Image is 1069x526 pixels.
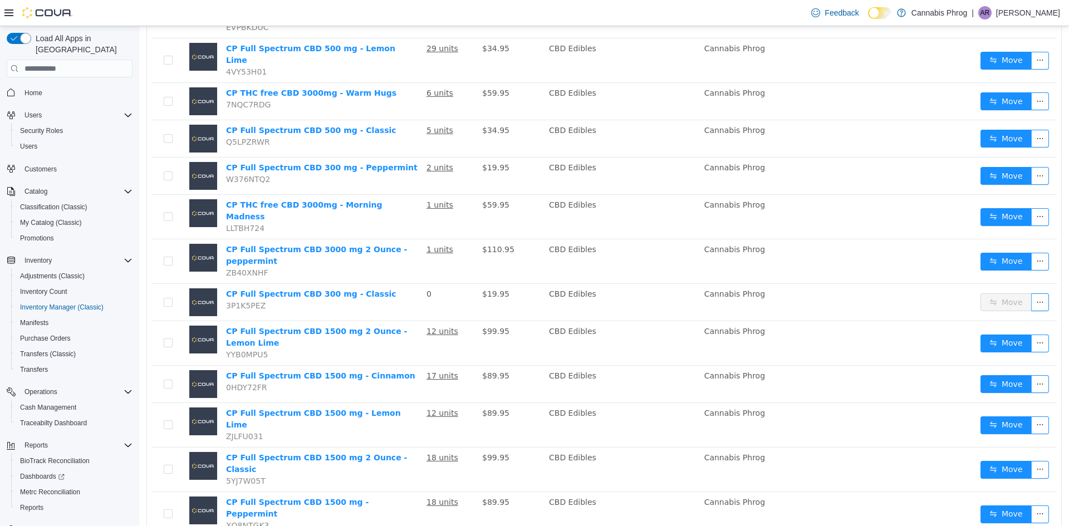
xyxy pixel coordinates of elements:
u: 5 units [287,100,314,109]
button: Promotions [11,230,137,246]
span: Users [24,111,42,120]
span: Security Roles [16,124,133,137]
span: AR [980,6,990,19]
span: My Catalog (Classic) [20,218,82,227]
button: icon: swapMove [841,141,893,159]
img: Cova [22,7,72,18]
button: icon: ellipsis [892,267,910,285]
button: icon: swapMove [841,182,893,200]
span: Cannabis Phrog [565,427,626,436]
span: Q5LPZRWR [87,111,131,120]
span: Cannabis Phrog [565,263,626,272]
img: CP THC free CBD 3000mg - Warm Hugs placeholder [50,61,78,89]
span: Inventory Manager (Classic) [20,303,104,312]
a: Classification (Classic) [16,200,92,214]
button: icon: swapMove [841,104,893,121]
span: Metrc Reconciliation [20,488,80,496]
span: $89.95 [343,345,370,354]
span: My Catalog (Classic) [16,216,133,229]
td: CBD Edibles [405,258,561,295]
a: BioTrack Reconciliation [16,454,94,468]
input: Dark Mode [868,7,891,19]
button: Reports [11,500,137,515]
span: Traceabilty Dashboard [16,416,133,430]
button: icon: swapMove [841,349,893,367]
button: My Catalog (Classic) [11,215,137,230]
span: $59.95 [343,62,370,71]
td: CBD Edibles [405,57,561,94]
span: Inventory Count [16,285,133,298]
a: Customers [20,163,61,176]
span: Cash Management [16,401,133,414]
button: Classification (Classic) [11,199,137,215]
span: $34.95 [343,18,370,27]
span: Users [20,142,37,151]
td: CBD Edibles [405,94,561,131]
a: Promotions [16,232,58,245]
span: Purchase Orders [20,334,71,343]
a: Traceabilty Dashboard [16,416,91,430]
a: Cash Management [16,401,81,414]
u: 29 units [287,18,319,27]
span: Operations [20,385,133,399]
span: Transfers [16,363,133,376]
span: 5YJ7W05T [87,450,126,459]
div: Amanda Raymer-Henderson [978,6,992,19]
button: Users [20,109,46,122]
span: Reports [16,501,133,514]
span: Inventory Manager (Classic) [16,301,133,314]
td: CBD Edibles [405,169,561,213]
td: CBD Edibles [405,12,561,57]
img: CP Full Spectrum CBD 1500 mg - Peppermint placeholder [50,470,78,498]
img: CP Full Spectrum CBD 1500 mg - Cinnamon placeholder [50,344,78,372]
a: Dashboards [16,470,69,483]
td: CBD Edibles [405,421,561,466]
u: 1 units [287,219,314,228]
img: CP Full Spectrum CBD 500 mg - Classic placeholder [50,99,78,126]
span: Users [16,140,133,153]
span: Inventory [20,254,133,267]
span: 0 [287,263,292,272]
button: icon: ellipsis [892,104,910,121]
span: Cannabis Phrog [565,219,626,228]
span: XQ8NTGK3 [87,495,130,504]
span: LLTBH724 [87,198,125,207]
a: Reports [16,501,48,514]
a: Feedback [807,2,863,24]
span: Catalog [24,187,47,196]
button: Reports [20,439,52,452]
a: Manifests [16,316,53,330]
a: Purchase Orders [16,332,75,345]
span: Cannabis Phrog [565,137,626,146]
button: Transfers [11,362,137,377]
a: Security Roles [16,124,67,137]
a: CP Full Spectrum CBD 1500 mg 2 Ounce - Lemon Lime [87,301,268,321]
button: Home [2,84,137,100]
button: Inventory Count [11,284,137,299]
span: Adjustments (Classic) [16,269,133,283]
span: Reports [20,503,43,512]
a: CP Full Spectrum CBD 500 mg - Lemon Lime [87,18,256,38]
span: Security Roles [20,126,63,135]
img: CP Full Spectrum CBD 1500 mg 2 Ounce - Classic placeholder [50,426,78,454]
td: CBD Edibles [405,295,561,340]
span: Transfers (Classic) [16,347,133,361]
button: Purchase Orders [11,331,137,346]
button: icon: ellipsis [892,66,910,84]
button: Inventory [20,254,56,267]
button: icon: ellipsis [892,435,910,453]
u: 18 units [287,427,319,436]
span: $34.95 [343,100,370,109]
img: CP Full Spectrum CBD 500 mg - Lemon Lime placeholder [50,17,78,45]
span: $19.95 [343,263,370,272]
span: 7NQC7RDG [87,74,131,83]
button: icon: swapMove [841,308,893,326]
a: Metrc Reconciliation [16,485,85,499]
img: CP Full Spectrum CBD 1500 mg - Lemon Lime placeholder [50,381,78,409]
span: Customers [20,162,133,176]
button: Reports [2,437,137,453]
span: 4VY53H01 [87,41,128,50]
span: Metrc Reconciliation [16,485,133,499]
span: Catalog [20,185,133,198]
